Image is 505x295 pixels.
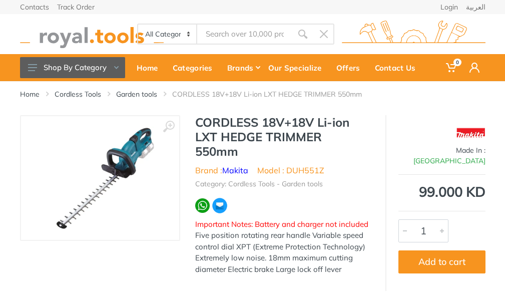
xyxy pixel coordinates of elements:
[332,54,370,81] a: Offers
[332,57,370,78] div: Offers
[195,219,370,275] div: Five position rotating rear handle Variable speed control dial XPT (Extreme Protection Technology...
[398,185,485,199] div: 99.000 KD
[264,54,332,81] a: Our Specialize
[257,164,324,176] li: Model : DUH551Z
[20,4,49,11] a: Contacts
[398,250,485,273] button: Add to cart
[20,21,164,48] img: royal.tools Logo
[168,57,223,78] div: Categories
[223,57,264,78] div: Brands
[453,59,461,66] span: 0
[138,25,197,44] select: Category
[57,4,95,11] a: Track Order
[195,219,368,229] span: Important Notes: Battery and charger not included
[456,120,485,145] img: Makita
[132,54,168,81] a: Home
[195,179,323,189] li: Category: Cordless Tools - Garden tools
[43,126,157,230] img: Royal Tools - CORDLESS 18V+18V Li-ion LXT HEDGE TRIMMER 550mm
[370,57,426,78] div: Contact Us
[168,54,223,81] a: Categories
[413,156,485,165] span: [GEOGRAPHIC_DATA]
[370,54,426,81] a: Contact Us
[212,197,228,213] img: ma.webp
[20,89,40,99] a: Home
[440,4,458,11] a: Login
[132,57,168,78] div: Home
[440,54,463,81] a: 0
[195,164,248,176] li: Brand :
[55,89,101,99] a: Cordless Tools
[197,24,292,45] input: Site search
[342,21,485,48] img: royal.tools Logo
[20,89,485,99] nav: breadcrumb
[398,145,485,166] div: Made In :
[466,4,485,11] a: العربية
[222,165,248,175] a: Makita
[116,89,157,99] a: Garden tools
[195,198,210,213] img: wa.webp
[264,57,332,78] div: Our Specialize
[172,89,377,99] li: CORDLESS 18V+18V Li-ion LXT HEDGE TRIMMER 550mm
[20,57,125,78] button: Shop By Category
[195,115,370,158] h1: CORDLESS 18V+18V Li-ion LXT HEDGE TRIMMER 550mm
